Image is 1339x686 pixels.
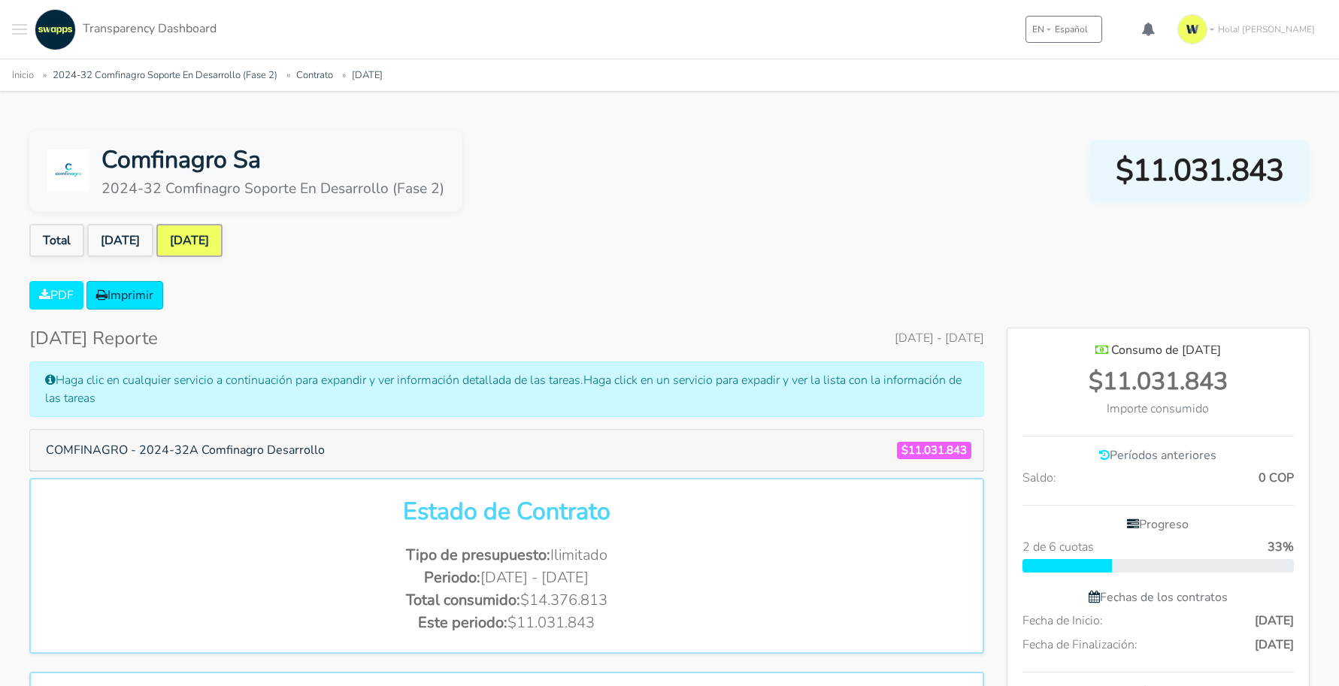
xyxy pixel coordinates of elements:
[1022,591,1294,605] h6: Fechas de los contratos
[101,142,444,178] div: Comfinagro Sa
[87,224,153,257] a: [DATE]
[47,150,89,192] img: Comfinagro Sa
[1177,14,1207,44] img: isotipo-3-3e143c57.png
[1022,636,1138,654] span: Fecha de Finalización:
[1022,469,1056,487] span: Saldo:
[31,9,217,50] a: Transparency Dashboard
[1111,342,1221,358] span: Consumo de [DATE]
[86,281,163,310] a: Imprimir
[1022,400,1294,418] div: Importe consumido
[897,442,971,459] span: $11.031.843
[1022,364,1294,400] div: $11.031.843
[36,436,335,464] button: COMFINAGRO - 2024-32A Comfinagro Desarrollo
[406,590,520,610] span: Total consumido:
[35,9,76,50] img: swapps-linkedin-v2.jpg
[29,361,984,417] div: Haga clic en cualquier servicio a continuación para expandir y ver información detallada de las t...
[1218,23,1315,36] span: Hola! [PERSON_NAME]
[1022,449,1294,463] h6: Períodos anteriores
[49,567,965,589] li: [DATE] - [DATE]
[895,329,984,347] span: [DATE] - [DATE]
[1268,538,1294,556] span: 33%
[29,328,158,349] h4: [DATE] Reporte
[101,178,444,200] div: 2024-32 Comfinagro Soporte En Desarrollo (Fase 2)
[49,589,965,612] li: $14.376.813
[12,68,34,82] a: Inicio
[1259,469,1294,487] span: 0 COP
[352,68,383,82] a: [DATE]
[1116,148,1283,193] span: $11.031.843
[29,224,84,257] a: Total
[1022,538,1094,556] span: 2 de 6 cuotas
[49,612,965,634] li: $11.031.843
[296,68,333,82] a: Contrato
[418,612,507,633] span: Este periodo:
[424,567,480,588] span: Periodo:
[83,20,217,37] span: Transparency Dashboard
[53,68,277,82] a: 2024-32 Comfinagro Soporte En Desarrollo (Fase 2)
[1022,612,1103,630] span: Fecha de Inicio:
[12,9,27,50] button: Toggle navigation menu
[1022,518,1294,532] h6: Progreso
[1055,23,1088,36] span: Español
[406,545,550,565] span: Tipo de presupuesto:
[1255,612,1294,630] span: [DATE]
[1171,8,1327,50] a: Hola! [PERSON_NAME]
[156,224,223,257] a: [DATE]
[29,281,83,310] a: PDF
[1025,16,1102,43] button: ENEspañol
[49,544,965,567] li: Ilimitado
[1255,636,1294,654] span: [DATE]
[49,497,965,526] h2: Estado de Contrato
